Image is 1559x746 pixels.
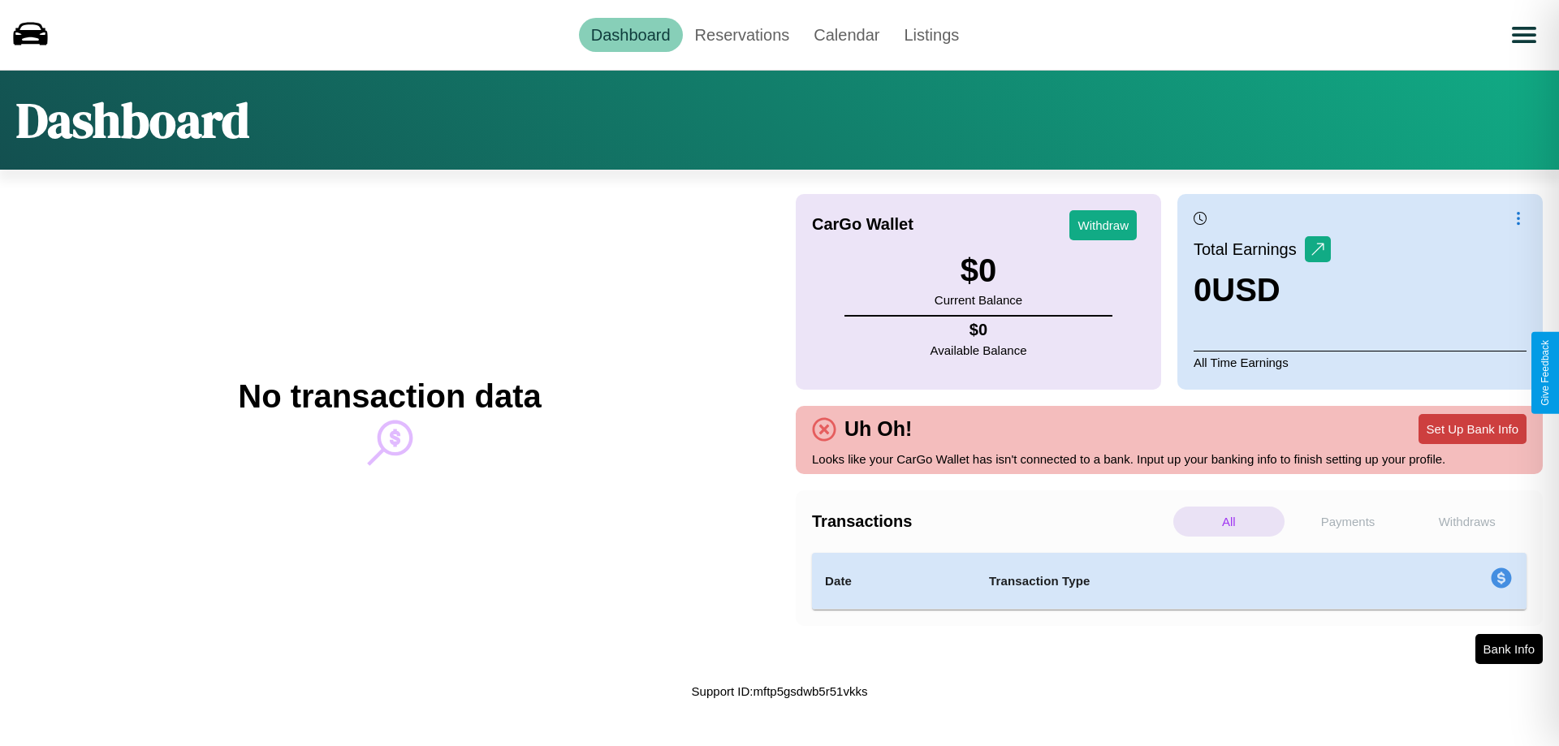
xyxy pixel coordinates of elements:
a: Dashboard [579,18,683,52]
h4: Uh Oh! [836,417,920,441]
p: Payments [1293,507,1404,537]
h4: Date [825,571,963,591]
button: Open menu [1501,12,1547,58]
a: Reservations [683,18,802,52]
table: simple table [812,553,1527,610]
p: Withdraws [1411,507,1522,537]
h4: $ 0 [931,321,1027,339]
p: Looks like your CarGo Wallet has isn't connected to a bank. Input up your banking info to finish ... [812,448,1527,470]
p: All Time Earnings [1194,351,1527,373]
p: Current Balance [935,289,1022,311]
button: Withdraw [1069,210,1137,240]
h4: CarGo Wallet [812,215,913,234]
p: All [1173,507,1285,537]
button: Bank Info [1475,634,1543,664]
h2: No transaction data [238,378,541,415]
p: Total Earnings [1194,235,1305,264]
h1: Dashboard [16,87,249,153]
div: Give Feedback [1540,340,1551,406]
p: Support ID: mftp5gsdwb5r51vkks [692,680,868,702]
h4: Transaction Type [989,571,1358,591]
h3: $ 0 [935,252,1022,289]
button: Set Up Bank Info [1419,414,1527,444]
h3: 0 USD [1194,272,1331,308]
h4: Transactions [812,512,1169,531]
a: Listings [892,18,971,52]
a: Calendar [801,18,892,52]
p: Available Balance [931,339,1027,361]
